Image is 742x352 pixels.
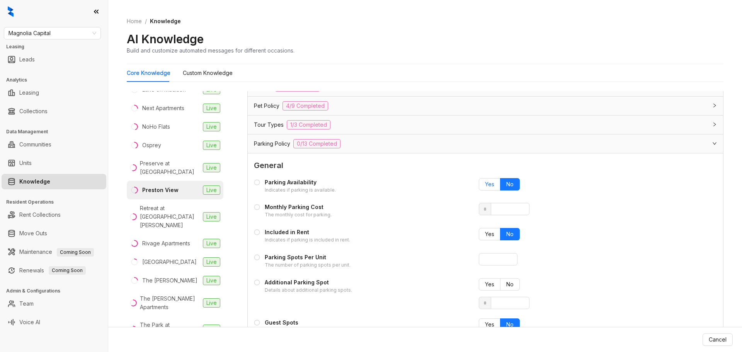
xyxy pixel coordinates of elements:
[19,226,47,241] a: Move Outs
[19,52,35,67] a: Leads
[19,137,51,152] a: Communities
[19,174,50,189] a: Knowledge
[9,27,96,39] span: Magnolia Capital
[265,236,350,244] div: Indicates if parking is included in rent.
[506,231,514,237] span: No
[712,141,717,146] span: expanded
[19,85,39,100] a: Leasing
[2,263,106,278] li: Renewals
[19,155,32,171] a: Units
[8,6,14,17] img: logo
[283,101,328,111] span: 4/9 Completed
[254,160,717,172] span: General
[142,276,197,285] div: The [PERSON_NAME]
[140,204,200,230] div: Retreat at [GEOGRAPHIC_DATA][PERSON_NAME]
[142,258,197,266] div: [GEOGRAPHIC_DATA]
[127,46,294,54] div: Build and customize automated messages for different occasions.
[2,207,106,223] li: Rent Collections
[203,276,220,285] span: Live
[265,318,343,327] div: Guest Spots
[203,257,220,267] span: Live
[142,122,170,131] div: NoHo Flats
[265,203,332,211] div: Monthly Parking Cost
[203,122,220,131] span: Live
[19,315,40,330] a: Voice AI
[6,43,108,50] h3: Leasing
[265,228,350,236] div: Included in Rent
[2,296,106,311] li: Team
[254,102,279,110] span: Pet Policy
[203,239,220,248] span: Live
[140,294,200,311] div: The [PERSON_NAME] Apartments
[506,281,514,287] span: No
[2,155,106,171] li: Units
[19,296,34,311] a: Team
[254,139,290,148] span: Parking Policy
[19,207,61,223] a: Rent Collections
[2,244,106,260] li: Maintenance
[2,174,106,189] li: Knowledge
[248,116,723,134] div: Tour Types1/3 Completed
[19,104,48,119] a: Collections
[506,321,514,328] span: No
[6,128,108,135] h3: Data Management
[145,17,147,26] li: /
[248,134,723,153] div: Parking Policy0/13 Completed
[265,187,336,194] div: Indicates if parking is available.
[2,85,106,100] li: Leasing
[203,141,220,150] span: Live
[127,32,204,46] h2: AI Knowledge
[140,159,200,176] div: Preserve at [GEOGRAPHIC_DATA]
[712,103,717,108] span: collapsed
[485,281,494,287] span: Yes
[2,315,106,330] li: Voice AI
[203,185,220,195] span: Live
[6,77,108,83] h3: Analytics
[203,298,220,308] span: Live
[2,52,106,67] li: Leads
[265,178,336,187] div: Parking Availability
[485,231,494,237] span: Yes
[712,122,717,127] span: collapsed
[142,239,190,248] div: Rivage Apartments
[506,181,514,187] span: No
[265,211,332,219] div: The monthly cost for parking.
[127,69,170,77] div: Core Knowledge
[19,263,86,278] a: RenewalsComing Soon
[485,321,494,328] span: Yes
[140,321,200,338] div: The Park at [GEOGRAPHIC_DATA]
[254,121,284,129] span: Tour Types
[203,104,220,113] span: Live
[203,163,220,172] span: Live
[203,212,220,221] span: Live
[265,253,351,262] div: Parking Spots Per Unit
[2,226,106,241] li: Move Outs
[6,199,108,206] h3: Resident Operations
[265,287,352,294] div: Details about additional parking spots.
[6,287,108,294] h3: Admin & Configurations
[125,17,143,26] a: Home
[150,18,181,24] span: Knowledge
[142,104,184,112] div: Next Apartments
[265,262,351,269] div: The number of parking spots per unit.
[183,69,233,77] div: Custom Knowledge
[287,120,330,129] span: 1/3 Completed
[293,139,340,148] span: 0/13 Completed
[142,141,161,150] div: Osprey
[248,97,723,115] div: Pet Policy4/9 Completed
[57,248,94,257] span: Coming Soon
[485,181,494,187] span: Yes
[265,278,352,287] div: Additional Parking Spot
[2,137,106,152] li: Communities
[142,186,179,194] div: Preston View
[203,325,220,334] span: Live
[2,104,106,119] li: Collections
[49,266,86,275] span: Coming Soon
